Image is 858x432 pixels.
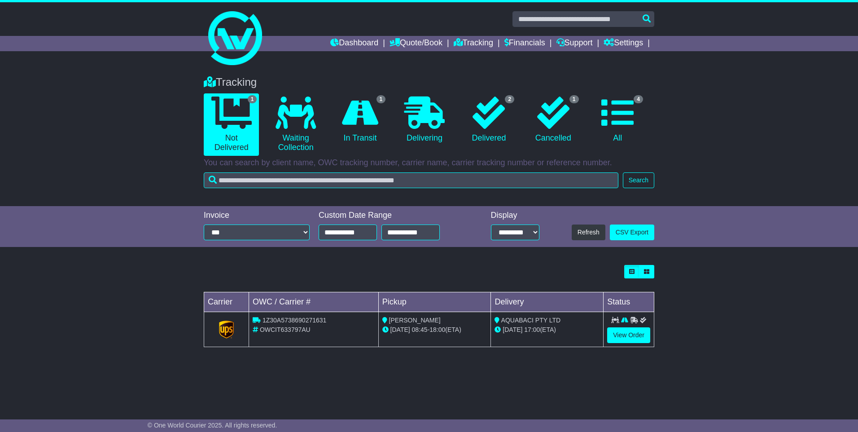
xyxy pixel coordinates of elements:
[503,326,522,333] span: [DATE]
[610,225,654,240] a: CSV Export
[505,95,514,103] span: 2
[199,76,659,89] div: Tracking
[260,326,311,333] span: OWCIT633797AU
[268,93,323,156] a: Waiting Collection
[389,317,441,324] span: [PERSON_NAME]
[525,93,581,146] a: 1 Cancelled
[556,36,593,51] a: Support
[429,326,445,333] span: 18:00
[376,95,386,103] span: 1
[249,292,379,312] td: OWC / Carrier #
[204,93,259,156] a: 1 Not Delivered
[148,422,277,429] span: © One World Courier 2025. All rights reserved.
[524,326,540,333] span: 17:00
[604,292,654,312] td: Status
[204,158,654,168] p: You can search by client name, OWC tracking number, carrier name, carrier tracking number or refe...
[397,93,452,146] a: Delivering
[623,172,654,188] button: Search
[204,292,249,312] td: Carrier
[607,327,650,343] a: View Order
[390,326,410,333] span: [DATE]
[590,93,645,146] a: 4 All
[504,36,545,51] a: Financials
[248,95,257,103] span: 1
[501,317,561,324] span: AQUABACI PTY LTD
[569,95,579,103] span: 1
[454,36,493,51] a: Tracking
[319,211,463,220] div: Custom Date Range
[382,325,487,335] div: - (ETA)
[390,36,442,51] a: Quote/Book
[263,317,326,324] span: 1Z30A5738690271631
[204,211,310,220] div: Invoice
[634,95,643,103] span: 4
[333,93,388,146] a: 1 In Transit
[461,93,517,146] a: 2 Delivered
[491,292,604,312] td: Delivery
[495,325,600,335] div: (ETA)
[378,292,491,312] td: Pickup
[604,36,643,51] a: Settings
[330,36,378,51] a: Dashboard
[219,321,234,339] img: GetCarrierServiceLogo
[491,211,539,220] div: Display
[572,225,605,240] button: Refresh
[412,326,428,333] span: 08:45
